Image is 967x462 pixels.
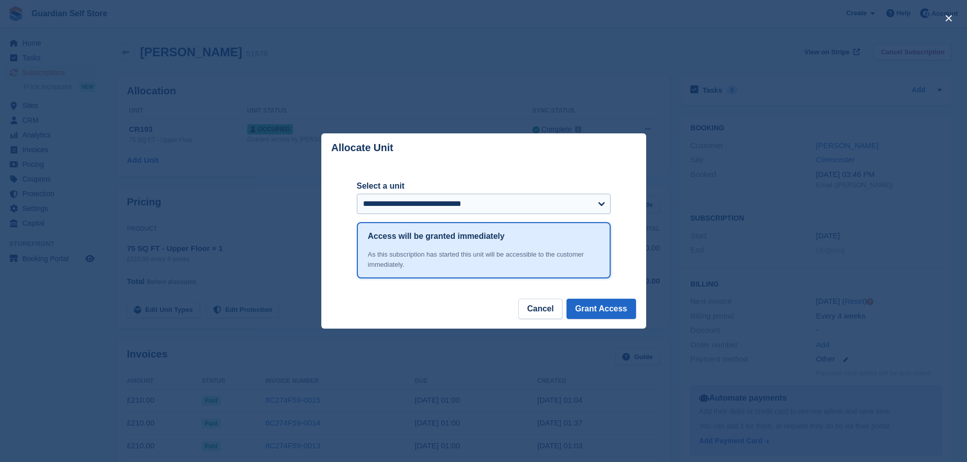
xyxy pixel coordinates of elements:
[941,10,957,26] button: close
[368,230,505,242] h1: Access will be granted immediately
[368,250,599,269] div: As this subscription has started this unit will be accessible to the customer immediately.
[518,299,562,319] button: Cancel
[566,299,636,319] button: Grant Access
[357,180,611,192] label: Select a unit
[331,142,393,154] p: Allocate Unit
